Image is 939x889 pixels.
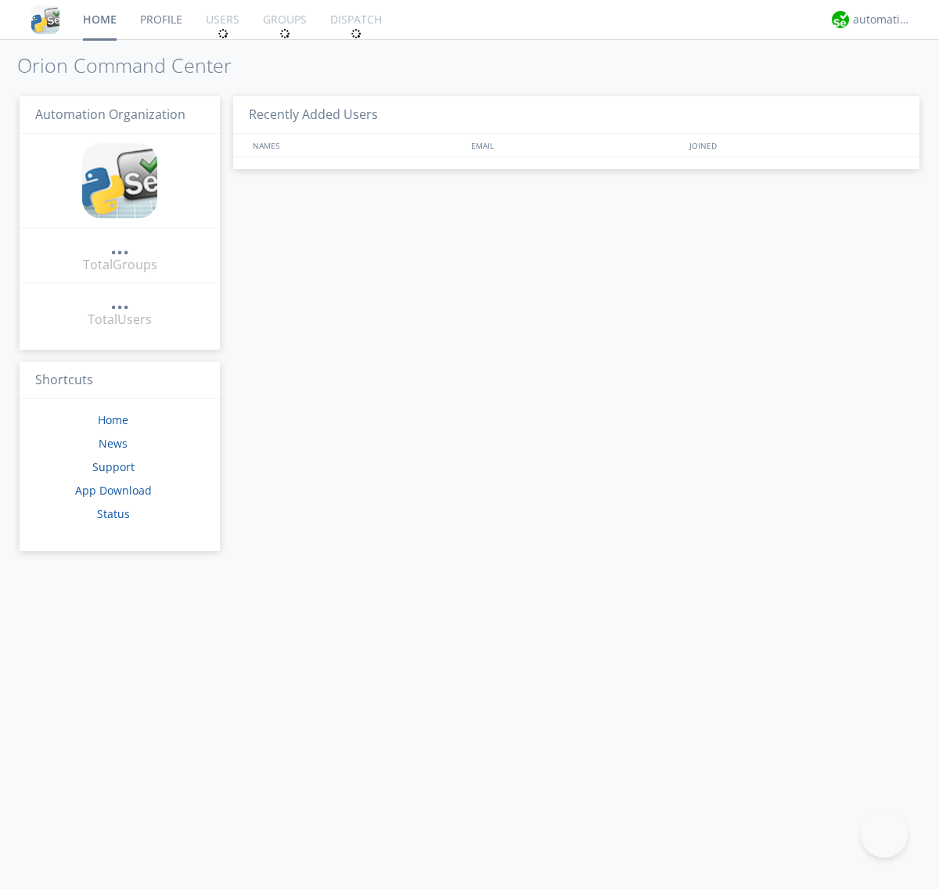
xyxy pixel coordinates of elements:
[861,811,908,858] iframe: Toggle Customer Support
[88,311,152,329] div: Total Users
[218,28,228,39] img: spin.svg
[83,256,157,274] div: Total Groups
[20,362,220,400] h3: Shortcuts
[31,5,59,34] img: cddb5a64eb264b2086981ab96f4c1ba7
[110,238,129,256] a: ...
[92,459,135,474] a: Support
[233,96,919,135] h3: Recently Added Users
[249,134,463,157] div: NAMES
[82,143,157,218] img: cddb5a64eb264b2086981ab96f4c1ba7
[467,134,685,157] div: EMAIL
[853,12,912,27] div: automation+atlas
[279,28,290,39] img: spin.svg
[110,238,129,254] div: ...
[99,436,128,451] a: News
[98,412,128,427] a: Home
[110,293,129,308] div: ...
[110,293,129,311] a: ...
[35,106,185,123] span: Automation Organization
[685,134,905,157] div: JOINED
[75,483,152,498] a: App Download
[351,28,362,39] img: spin.svg
[97,506,130,521] a: Status
[832,11,849,28] img: d2d01cd9b4174d08988066c6d424eccd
